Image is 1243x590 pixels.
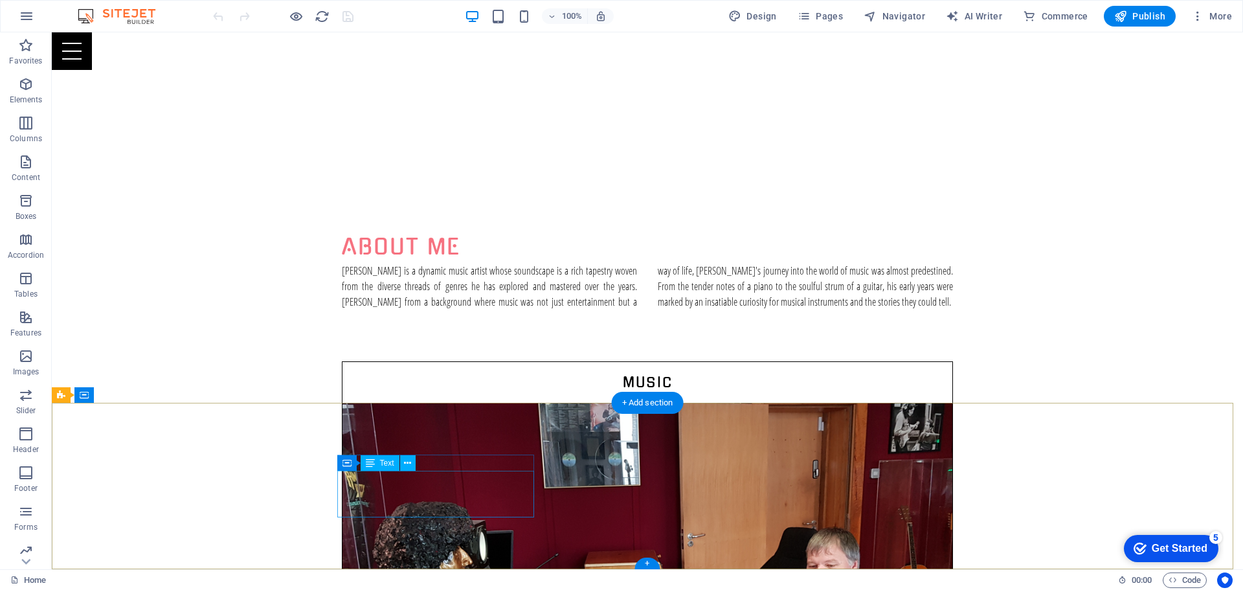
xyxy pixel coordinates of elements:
button: Navigator [858,6,930,27]
p: Favorites [9,56,42,66]
h6: 100% [561,8,582,24]
span: : [1141,575,1143,585]
p: Slider [16,405,36,416]
button: Commerce [1018,6,1093,27]
p: Content [12,172,40,183]
p: Columns [10,133,42,144]
p: Accordion [8,250,44,260]
p: Forms [14,522,38,532]
i: Reload page [315,9,330,24]
div: Get Started [35,14,91,26]
button: 100% [542,8,588,24]
img: Editor Logo [74,8,172,24]
button: AI Writer [941,6,1007,27]
span: Design [728,10,777,23]
h6: Session time [1118,573,1152,588]
p: Images [13,367,39,377]
button: Click here to leave preview mode and continue editing [288,8,304,24]
div: + Add section [612,392,684,414]
div: + [634,558,660,569]
a: Click to cancel selection. Double-click to open Pages [10,573,46,588]
button: More [1186,6,1237,27]
div: Get Started 5 items remaining, 0% complete [7,6,102,34]
p: Footer [14,483,38,494]
button: Publish [1104,6,1176,27]
span: Commerce [1023,10,1088,23]
span: More [1191,10,1232,23]
button: Pages [792,6,848,27]
span: Code [1169,573,1201,588]
button: reload [314,8,330,24]
span: AI Writer [946,10,1002,23]
span: Navigator [864,10,925,23]
div: Design (Ctrl+Alt+Y) [723,6,782,27]
p: Tables [14,289,38,299]
p: Elements [10,95,43,105]
i: On resize automatically adjust zoom level to fit chosen device. [595,10,607,22]
p: Features [10,328,41,338]
button: Usercentrics [1217,573,1233,588]
span: Pages [798,10,843,23]
button: Code [1163,573,1207,588]
p: Boxes [16,211,37,221]
div: 5 [93,3,106,16]
span: Text [380,459,394,467]
p: Header [13,444,39,455]
span: Publish [1114,10,1165,23]
button: Design [723,6,782,27]
span: 00 00 [1132,573,1152,588]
